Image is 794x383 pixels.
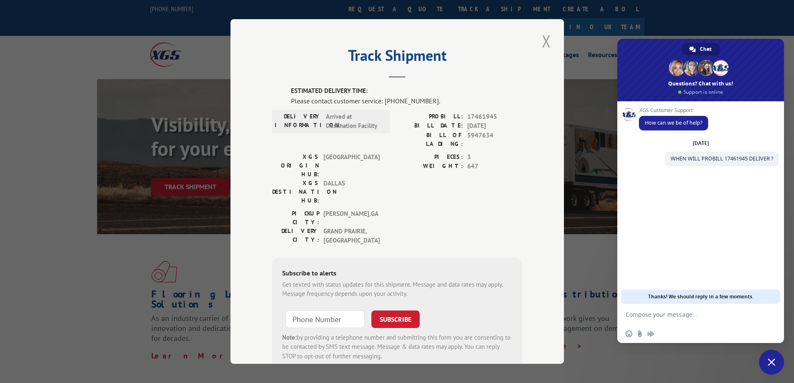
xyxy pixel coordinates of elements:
span: [PERSON_NAME] , GA [323,209,380,227]
span: [DATE] [467,121,522,131]
label: PROBILL: [397,112,463,122]
textarea: Compose your message... [626,304,759,325]
span: Thanks! We should reply in a few moments. [648,290,754,304]
div: Get texted with status updates for this shipment. Message and data rates may apply. Message frequ... [282,280,512,299]
a: Chat [682,43,720,55]
span: Audio message [647,330,654,337]
label: BILL OF LADING: [397,131,463,148]
label: DELIVERY CITY: [272,227,319,245]
label: WEIGHT: [397,162,463,171]
span: 647 [467,162,522,171]
span: Chat [700,43,711,55]
span: Arrived at Destination Facility [326,112,382,131]
span: DALLAS [323,179,380,205]
div: by providing a telephone number and submitting this form you are consenting to be contacted by SM... [282,333,512,361]
h2: Track Shipment [272,50,522,65]
span: GRAND PRAIRIE , [GEOGRAPHIC_DATA] [323,227,380,245]
a: Close chat [759,350,784,375]
label: ESTIMATED DELIVERY TIME: [291,86,522,96]
span: 17461945 [467,112,522,122]
span: WHEN WILL PROBILL 17461945 DELIVER ? [671,155,773,162]
div: Please contact customer service: [PHONE_NUMBER]. [291,96,522,106]
div: [DATE] [693,141,709,146]
span: 3 [467,153,522,162]
span: 5947634 [467,131,522,148]
label: DELIVERY INFORMATION: [275,112,322,131]
label: PIECES: [397,153,463,162]
strong: Note: [282,333,297,341]
button: SUBSCRIBE [371,310,420,328]
span: XGS Customer Support [639,108,708,113]
span: [GEOGRAPHIC_DATA] [323,153,380,179]
button: Close modal [539,30,554,53]
label: PICKUP CITY: [272,209,319,227]
span: Insert an emoji [626,330,632,337]
input: Phone Number [286,310,365,328]
label: BILL DATE: [397,121,463,131]
span: Send a file [636,330,643,337]
label: XGS ORIGIN HUB: [272,153,319,179]
div: Subscribe to alerts [282,268,512,280]
span: How can we be of help? [645,119,702,126]
label: XGS DESTINATION HUB: [272,179,319,205]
